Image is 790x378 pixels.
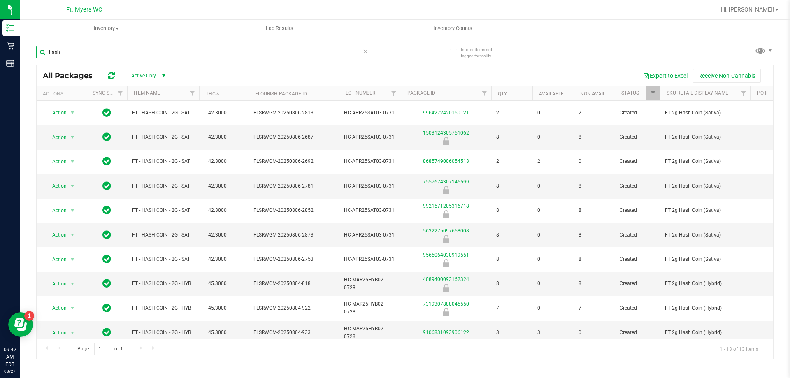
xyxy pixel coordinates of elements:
span: 42.3000 [204,131,231,143]
span: FT 2g Hash Coin (Sativa) [665,182,746,190]
span: Action [45,327,67,339]
span: 45.3000 [204,278,231,290]
button: Export to Excel [638,69,693,83]
span: FLSRWGM-20250806-2813 [253,109,334,117]
span: Created [620,133,655,141]
span: FT 2g Hash Coin (Sativa) [665,109,746,117]
a: Inventory [20,20,193,37]
span: FLSRWGM-20250804-818 [253,280,334,288]
a: 9921571205316718 [423,203,469,209]
span: FT 2g Hash Coin (Sativa) [665,206,746,214]
div: Newly Received [400,308,493,316]
span: HC-APR25SAT03-0731 [344,158,396,165]
span: Lab Results [255,25,304,32]
span: In Sync [102,278,111,289]
a: 5632275097658008 [423,228,469,234]
span: HC-APR25SAT03-0731 [344,231,396,239]
span: 8 [496,182,527,190]
span: 45.3000 [204,302,231,314]
span: FT - HASH COIN - 2G - SAT [132,133,194,141]
span: select [67,156,78,167]
span: select [67,327,78,339]
span: Created [620,231,655,239]
a: Filter [186,86,199,100]
span: In Sync [102,107,111,118]
div: Newly Received [400,210,493,218]
a: 8685749006054513 [423,158,469,164]
span: select [67,229,78,241]
span: 0 [537,304,569,312]
span: FT - HASH COIN - 2G - SAT [132,231,194,239]
span: FT - HASH COIN - 2G - SAT [132,255,194,263]
span: Action [45,205,67,216]
span: HC-MAR25HYB02-0728 [344,276,396,292]
span: FLSRWGM-20250804-933 [253,329,334,336]
span: select [67,205,78,216]
span: In Sync [102,204,111,216]
a: Status [621,90,639,96]
span: 8 [579,206,610,214]
a: 7319307888045550 [423,301,469,307]
span: FLSRWGM-20250804-922 [253,304,334,312]
span: Action [45,107,67,118]
a: PO ID [757,90,769,96]
span: Inventory [20,25,193,32]
a: 9565064030919551 [423,252,469,258]
div: Actions [43,91,83,97]
a: 1503124305751062 [423,130,469,136]
span: select [67,254,78,265]
a: THC% [206,91,219,97]
span: FT - HASH COIN - 2G - SAT [132,206,194,214]
span: 8 [496,280,527,288]
span: 0 [537,255,569,263]
iframe: Resource center [8,312,33,337]
span: select [67,132,78,143]
span: In Sync [102,131,111,143]
span: Created [620,206,655,214]
span: FLSRWGM-20250806-2692 [253,158,334,165]
a: 9964272420160121 [423,110,469,116]
a: Item Name [134,90,160,96]
span: In Sync [102,253,111,265]
span: 0 [537,109,569,117]
span: FT - HASH COIN - 2G - SAT [132,158,194,165]
span: select [67,180,78,192]
span: 0 [579,158,610,165]
a: 7557674307145599 [423,179,469,185]
span: HC-APR25SAT03-0731 [344,255,396,263]
button: Receive Non-Cannabis [693,69,761,83]
span: 3 [537,329,569,336]
span: HC-APR25SAT03-0731 [344,182,396,190]
span: Action [45,156,67,167]
span: 42.3000 [204,253,231,265]
a: Non-Available [580,91,617,97]
span: Action [45,254,67,265]
span: FLSRWGM-20250806-2852 [253,206,334,214]
span: 7 [496,304,527,312]
span: 7 [579,304,610,312]
a: Lab Results [193,20,366,37]
span: 2 [537,158,569,165]
span: Action [45,278,67,290]
span: 42.3000 [204,229,231,241]
span: 8 [496,231,527,239]
a: Filter [114,86,127,100]
span: 8 [496,255,527,263]
span: Page of 1 [70,343,130,355]
span: FLSRWGM-20250806-2687 [253,133,334,141]
span: 2 [496,109,527,117]
span: 0 [537,231,569,239]
span: HC-MAR25HYB02-0728 [344,300,396,316]
input: Search Package ID, Item Name, SKU, Lot or Part Number... [36,46,372,58]
a: 9106831093906122 [423,329,469,335]
inline-svg: Inventory [6,24,14,32]
span: 8 [579,133,610,141]
span: FT - HASH COIN - 2G - HYB [132,280,194,288]
span: FT 2g Hash Coin (Hybrid) [665,280,746,288]
a: Filter [737,86,750,100]
span: FLSRWGM-20250806-2781 [253,182,334,190]
a: Flourish Package ID [255,91,307,97]
a: Package ID [407,90,435,96]
span: 0 [537,182,569,190]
